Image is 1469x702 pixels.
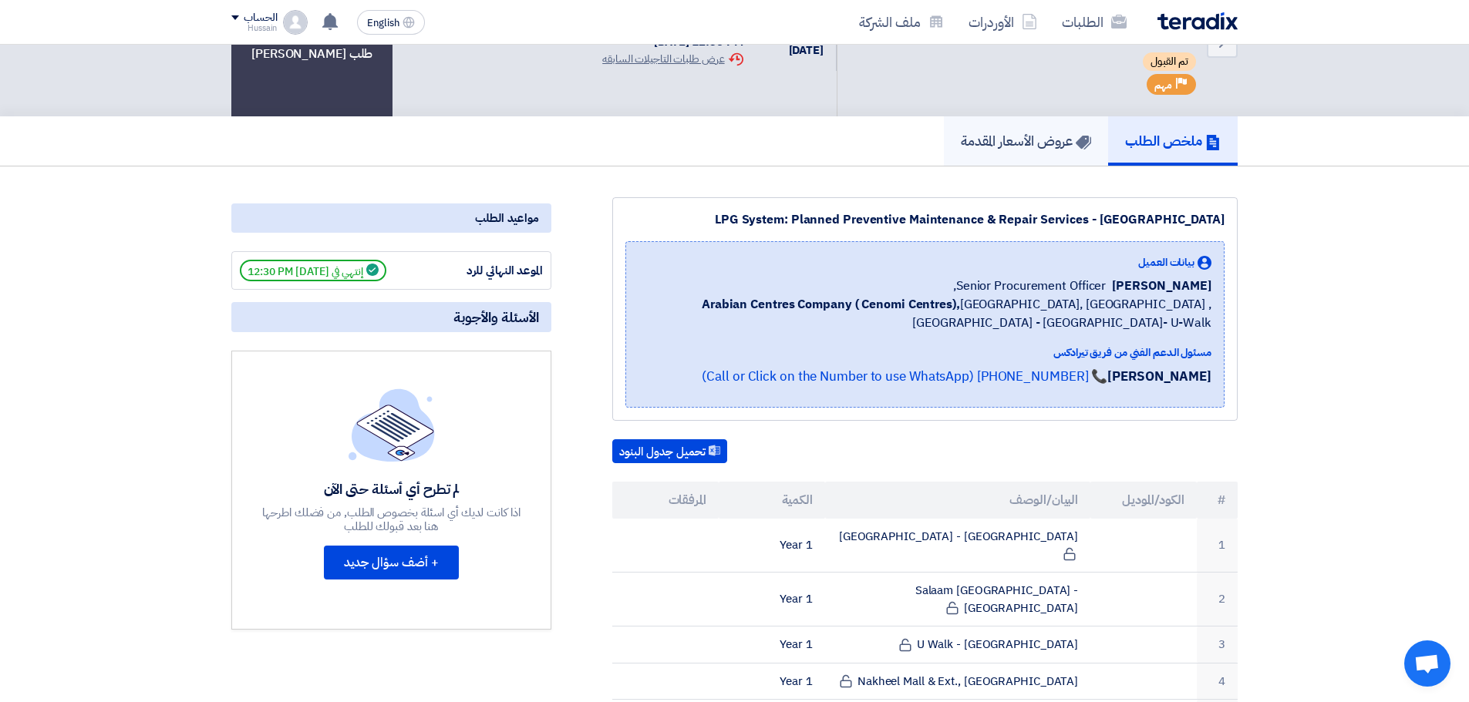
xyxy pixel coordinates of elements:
[719,573,825,626] td: 1 Year
[1404,640,1450,687] div: دردشة مفتوحة
[638,344,1211,361] div: مسئول الدعم الفني من فريق تيرادكس
[702,367,1107,386] a: 📞 [PHONE_NUMBER] (Call or Click on the Number to use WhatsApp)
[625,210,1225,229] div: LPG System: Planned Preventive Maintenance & Repair Services - [GEOGRAPHIC_DATA]
[1157,12,1238,30] img: Teradix logo
[1197,663,1238,700] td: 4
[349,388,435,461] img: empty_state_list.svg
[367,18,399,29] span: English
[453,308,539,326] span: الأسئلة والأجوبة
[719,482,825,519] th: الكمية
[1197,482,1238,519] th: #
[1138,254,1194,270] span: بيانات العميل
[1125,132,1221,149] h5: ملخص الطلب
[825,519,1091,573] td: [GEOGRAPHIC_DATA] - [GEOGRAPHIC_DATA]
[1108,116,1238,166] a: ملخص الطلب
[719,626,825,663] td: 1 Year
[231,24,277,32] div: Hussain
[1197,519,1238,573] td: 1
[244,12,277,25] div: الحساب
[944,116,1108,166] a: عروض الأسعار المقدمة
[1197,573,1238,626] td: 2
[240,260,386,281] span: إنتهي في [DATE] 12:30 PM
[1197,626,1238,663] td: 3
[768,42,824,59] div: [DATE]
[1107,367,1211,386] strong: [PERSON_NAME]
[1090,482,1197,519] th: الكود/الموديل
[324,546,459,579] button: + أضف سؤال جديد
[961,132,1091,149] h5: عروض الأسعار المقدمة
[427,262,543,280] div: الموعد النهائي للرد
[825,482,1091,519] th: البيان/الوصف
[638,295,1211,332] span: [GEOGRAPHIC_DATA], [GEOGRAPHIC_DATA] ,[GEOGRAPHIC_DATA] - [GEOGRAPHIC_DATA]- U-Walk
[612,439,727,464] button: تحميل جدول البنود
[825,626,1091,663] td: U Walk - [GEOGRAPHIC_DATA]
[612,482,719,519] th: المرفقات
[847,4,956,40] a: ملف الشركة
[702,295,960,314] b: Arabian Centres Company ( Cenomi Centres),
[357,10,425,35] button: English
[825,663,1091,700] td: Nakheel Mall & Ext., [GEOGRAPHIC_DATA]
[602,51,743,67] div: عرض طلبات التاجيلات السابقه
[719,663,825,700] td: 1 Year
[261,480,523,498] div: لم تطرح أي أسئلة حتى الآن
[231,203,551,233] div: مواعيد الطلب
[825,573,1091,626] td: Salaam [GEOGRAPHIC_DATA] - [GEOGRAPHIC_DATA]
[1112,277,1211,295] span: [PERSON_NAME]
[956,4,1050,40] a: الأوردرات
[283,10,308,35] img: profile_test.png
[1143,52,1196,71] span: تم القبول
[719,519,825,573] td: 1 Year
[1050,4,1139,40] a: الطلبات
[1154,78,1172,92] span: مهم
[953,277,1106,295] span: Senior Procurement Officer,
[261,506,523,533] div: اذا كانت لديك أي اسئلة بخصوص الطلب, من فضلك اطرحها هنا بعد قبولك للطلب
